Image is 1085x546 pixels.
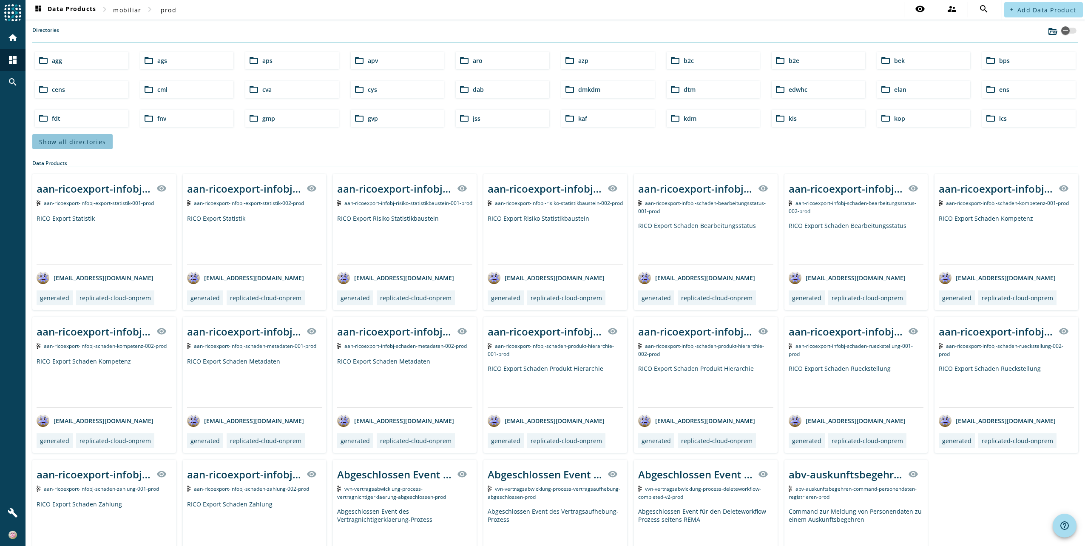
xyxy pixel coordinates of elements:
[491,294,520,302] div: generated
[789,364,924,407] div: RICO Export Schaden Rueckstellung
[638,271,755,284] div: [EMAIL_ADDRESS][DOMAIN_NAME]
[354,113,364,123] mat-icon: folder_open
[982,437,1053,445] div: replicated-cloud-onprem
[337,414,350,427] img: avatar
[44,199,154,207] span: Kafka Topic: aan-ricoexport-infobj-export-statistik-001-prod
[488,414,500,427] img: avatar
[642,437,671,445] div: generated
[775,84,785,94] mat-icon: folder_open
[187,182,302,196] div: aan-ricoexport-infobj-export-statistik-002-_stage_
[488,214,623,264] div: RICO Export Risiko Statistikbaustein
[144,84,154,94] mat-icon: folder_open
[681,294,753,302] div: replicated-cloud-onprem
[681,437,753,445] div: replicated-cloud-onprem
[638,467,753,481] div: Abgeschlossen Event für den Deleteworkflow Prozess seitens REMA
[531,294,602,302] div: replicated-cloud-onprem
[187,467,302,481] div: aan-ricoexport-infobj-schaden-zahlung-002-_stage_
[638,485,761,500] span: Kafka Topic: vvn-vertragsabwicklung-process-deleteworkflow-completed-v2-prod
[789,486,792,492] img: Kafka Topic: abv-auskunftsbegehren-command-personendaten-registrieren-prod
[262,114,275,122] span: gmp
[488,485,620,500] span: Kafka Topic: vvn-vertragsabwicklung-process-vertragsaufhebung-abgeschlossen-prod
[488,342,614,358] span: Kafka Topic: aan-ricoexport-infobj-schaden-produkt-hierarchie-001-prod
[565,84,575,94] mat-icon: folder_open
[40,437,69,445] div: generated
[380,437,452,445] div: replicated-cloud-onprem
[38,113,48,123] mat-icon: folder_open
[488,343,491,349] img: Kafka Topic: aan-ricoexport-infobj-schaden-produkt-hierarchie-001-prod
[488,414,605,427] div: [EMAIL_ADDRESS][DOMAIN_NAME]
[488,271,500,284] img: avatar
[942,294,971,302] div: generated
[9,531,17,539] img: 3dea2a89eac8bf533c9254fe83012bd2
[187,200,191,206] img: Kafka Topic: aan-ricoexport-infobj-export-statistik-002-prod
[37,214,172,264] div: RICO Export Statistik
[946,199,1069,207] span: Kafka Topic: aan-ricoexport-infobj-schaden-kompetenz-001-prod
[187,357,322,407] div: RICO Export Schaden Metadaten
[457,183,467,193] mat-icon: visibility
[307,183,317,193] mat-icon: visibility
[354,55,364,65] mat-icon: folder_open
[638,486,642,492] img: Kafka Topic: vvn-vertragsabwicklung-process-deleteworkflow-completed-v2-prod
[608,469,618,479] mat-icon: visibility
[249,113,259,123] mat-icon: folder_open
[368,114,378,122] span: gvp
[113,6,141,14] span: mobiliar
[789,343,792,349] img: Kafka Topic: aan-ricoexport-infobj-schaden-rueckstellung-001-prod
[44,342,167,350] span: Kafka Topic: aan-ricoexport-infobj-schaden-kompetenz-002-prod
[37,200,40,206] img: Kafka Topic: aan-ricoexport-infobj-export-statistik-001-prod
[344,342,467,350] span: Kafka Topic: aan-ricoexport-infobj-schaden-metadaten-002-prod
[4,4,21,21] img: spoud-logo.svg
[638,364,773,407] div: RICO Export Schaden Produkt Hierarchie
[8,508,18,518] mat-icon: build
[38,84,48,94] mat-icon: folder_open
[52,85,65,94] span: cens
[789,485,917,500] span: Kafka Topic: abv-auskunftsbegehren-command-personendaten-registrieren-prod
[473,85,484,94] span: dab
[638,182,753,196] div: aan-ricoexport-infobj-schaden-bearbeitungsstatus-001-_stage_
[880,113,891,123] mat-icon: folder_open
[249,84,259,94] mat-icon: folder_open
[37,414,153,427] div: [EMAIL_ADDRESS][DOMAIN_NAME]
[337,271,350,284] img: avatar
[156,326,167,336] mat-icon: visibility
[789,467,903,481] div: abv-auskunftsbegehren-command-personendaten-registrieren-_stage_
[473,57,483,65] span: aro
[565,113,575,123] mat-icon: folder_open
[155,2,182,17] button: prod
[908,326,918,336] mat-icon: visibility
[459,113,469,123] mat-icon: folder_open
[792,294,821,302] div: generated
[789,271,906,284] div: [EMAIL_ADDRESS][DOMAIN_NAME]
[194,199,304,207] span: Kafka Topic: aan-ricoexport-infobj-export-statistik-002-prod
[565,55,575,65] mat-icon: folder_open
[1017,6,1076,14] span: Add Data Product
[156,469,167,479] mat-icon: visibility
[37,414,49,427] img: avatar
[37,271,49,284] img: avatar
[608,326,618,336] mat-icon: visibility
[939,324,1054,338] div: aan-ricoexport-infobj-schaden-rueckstellung-002-_stage_
[1059,183,1069,193] mat-icon: visibility
[52,57,62,65] span: agg
[684,114,696,122] span: kdm
[638,324,753,338] div: aan-ricoexport-infobj-schaden-produkt-hierarchie-002-_stage_
[157,114,166,122] span: fnv
[608,183,618,193] mat-icon: visibility
[939,414,952,427] img: avatar
[337,200,341,206] img: Kafka Topic: aan-ricoexport-infobj-risiko-statistikbaustein-001-prod
[638,200,642,206] img: Kafka Topic: aan-ricoexport-infobj-schaden-bearbeitungsstatus-001-prod
[368,85,377,94] span: cys
[488,467,602,481] div: Abgeschlossen Event des Vertragsaufhebung-Prozess
[758,326,768,336] mat-icon: visibility
[894,85,906,94] span: elan
[187,486,191,492] img: Kafka Topic: aan-ricoexport-infobj-schaden-zahlung-002-prod
[187,343,191,349] img: Kafka Topic: aan-ricoexport-infobj-schaden-metadaten-001-prod
[758,183,768,193] mat-icon: visibility
[33,5,96,15] span: Data Products
[80,437,151,445] div: replicated-cloud-onprem
[33,5,43,15] mat-icon: dashboard
[32,159,1078,167] div: Data Products
[488,182,602,196] div: aan-ricoexport-infobj-risiko-statistikbaustein-002-_stage_
[194,485,309,492] span: Kafka Topic: aan-ricoexport-infobj-schaden-zahlung-002-prod
[684,57,694,65] span: b2c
